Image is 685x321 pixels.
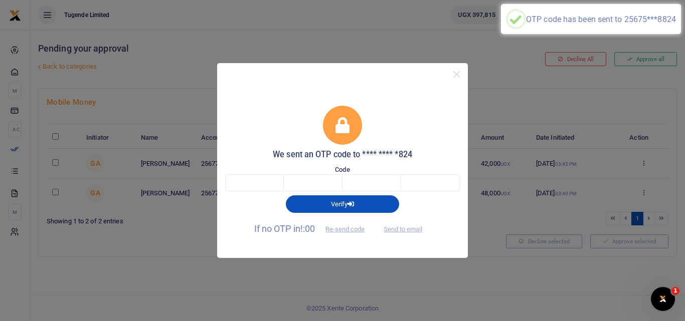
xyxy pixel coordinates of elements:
[526,15,676,24] div: OTP code has been sent to 25675***8824
[651,287,675,311] iframe: Intercom live chat
[286,195,399,212] button: Verify
[449,67,464,82] button: Close
[300,223,315,234] span: !:00
[335,165,350,175] label: Code
[671,287,679,295] span: 1
[254,223,374,234] span: If no OTP in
